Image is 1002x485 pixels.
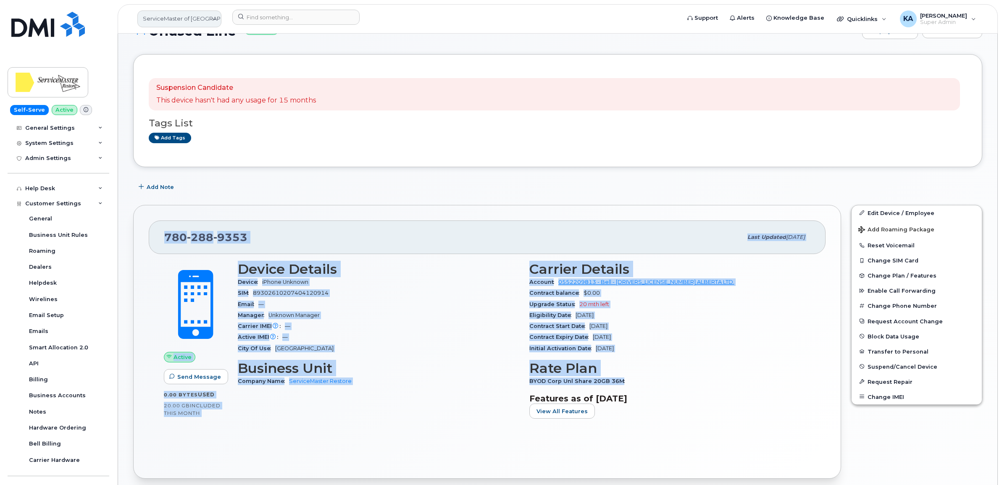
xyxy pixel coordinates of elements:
span: — [258,301,264,307]
span: Unknown Manager [268,312,320,318]
span: BYOD Corp Unl Share 20GB 36M [529,378,629,384]
span: [GEOGRAPHIC_DATA] [275,345,334,351]
span: [DATE] [786,234,805,240]
span: Quicklinks [847,16,878,22]
span: [DATE] [589,323,608,329]
a: 0552209813 - Bell - [DRIVERS_LICENSE_NUMBER] ALBERTA LTD. [558,279,734,285]
span: Carrier IMEI [238,323,285,329]
span: SIM [238,290,253,296]
button: Change Plan / Features [852,268,982,283]
span: Eligibility Date [529,312,576,318]
h3: Rate Plan [529,361,811,376]
span: iPhone Unknown [262,279,308,285]
iframe: Messenger Launcher [965,448,996,479]
span: Send Message [177,373,221,381]
span: Active IMEI [238,334,282,340]
span: [DATE] [593,334,611,340]
span: 20.00 GB [164,403,190,409]
button: Change IMEI [852,389,982,404]
span: Suspend/Cancel Device [868,363,937,370]
button: Request Account Change [852,314,982,329]
span: Device [238,279,262,285]
button: Enable Call Forwarding [852,283,982,298]
button: Suspend/Cancel Device [852,359,982,374]
h3: Business Unit [238,361,519,376]
span: 20 mth left [579,301,609,307]
span: [DATE] [596,345,614,351]
span: Alerts [737,14,755,22]
span: — [282,334,288,340]
a: Alerts [724,10,760,26]
button: Transfer to Personal [852,344,982,359]
button: Reset Voicemail [852,238,982,253]
button: Block Data Usage [852,329,982,344]
button: Send Message [164,369,228,384]
button: Request Repair [852,374,982,389]
a: Add tags [149,133,191,143]
span: Add Note [147,183,174,191]
h3: Device Details [238,262,519,277]
h3: Features as of [DATE] [529,393,811,404]
span: KA [903,14,913,24]
span: Contract Start Date [529,323,589,329]
button: Change SIM Card [852,253,982,268]
span: Knowledge Base [773,14,824,22]
span: 89302610207404120914 [253,290,329,296]
span: Account [529,279,558,285]
span: 0.00 Bytes [164,392,198,398]
p: Suspension Candidate [156,83,316,93]
h3: Carrier Details [529,262,811,277]
span: Contract Expiry Date [529,334,593,340]
a: Knowledge Base [760,10,830,26]
span: Initial Activation Date [529,345,596,351]
span: Last updated [747,234,786,240]
span: Support [694,14,718,22]
span: [DATE] [576,312,594,318]
span: City Of Use [238,345,275,351]
a: Edit Device / Employee [852,205,982,220]
span: Change Plan / Features [868,273,936,279]
a: Support [681,10,724,26]
p: This device hasn't had any usage for 15 months [156,96,316,105]
div: Karla Adams [894,10,982,27]
h3: Tags List [149,118,967,128]
span: Upgrade Status [529,301,579,307]
input: Find something... [232,10,360,25]
span: Contract balance [529,290,584,296]
button: Add Note [133,180,181,195]
span: Add Roaming Package [858,226,934,234]
span: [PERSON_NAME] [920,12,967,19]
span: Super Admin [920,19,967,26]
span: 780 [164,231,247,244]
button: View All Features [529,404,595,419]
span: 9353 [213,231,247,244]
span: Manager [238,312,268,318]
span: View All Features [537,407,588,415]
span: included this month [164,402,221,416]
a: ServiceMaster Restore [289,378,352,384]
span: used [198,391,215,398]
span: Enable Call Forwarding [868,288,936,294]
button: Change Phone Number [852,298,982,313]
div: Quicklinks [831,10,892,27]
span: Company Name [238,378,289,384]
span: — [285,323,290,329]
span: Active [174,353,192,361]
span: Email [238,301,258,307]
button: Add Roaming Package [852,220,982,238]
a: ServiceMaster of Edmonton [137,10,221,27]
span: 288 [187,231,213,244]
span: $0.00 [584,290,600,296]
